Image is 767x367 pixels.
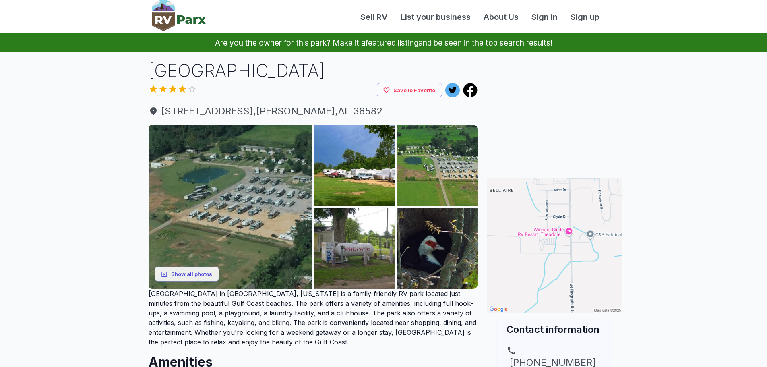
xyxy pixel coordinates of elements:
[507,323,602,336] h2: Contact information
[149,58,478,83] h1: [GEOGRAPHIC_DATA]
[149,125,312,289] img: AAcXr8qGs8Vy6sKN3Uuw4vgI0p-SgedhhQF3InXFuHn4Gw5cCS811_H2bIjaeWH7zCrloZhOY4UvYNYz3FisyPFY7_0N8rgI6...
[397,125,478,206] img: AAcXr8qNcTueCstzQCKYQxQ2v_03-uC7mfNy2ztjg6eplebpF9aO0k3yA1dFbpSE-aOG6z-flHDaXc87mnh8WhBeaVnOk8AmS...
[394,11,477,23] a: List your business
[377,83,442,98] button: Save to Favorite
[525,11,564,23] a: Sign in
[149,104,478,118] span: [STREET_ADDRESS] , [PERSON_NAME] , AL 36582
[10,33,757,52] p: Are you the owner for this park? Make it a and be seen in the top search results!
[487,58,622,159] iframe: Advertisement
[366,38,418,48] a: featured listing
[564,11,606,23] a: Sign up
[397,208,478,289] img: AAcXr8qeDJedp_dtiIeW4qESUc_4we-5lTTIBAjwM47npScXcUgUTHDItFGIw7jpNi21kWDpy_vcdlkKbZW8fiXdauh0XcCRs...
[149,289,478,347] p: [GEOGRAPHIC_DATA] in [GEOGRAPHIC_DATA], [US_STATE] is a family-friendly RV park located just minu...
[477,11,525,23] a: About Us
[314,125,395,206] img: AAcXr8q701xzTNUfDYEfTP8tplByiMRDV68GYVDkhzGGRblzbSD_j8I9JfqHcOeD9KNBMeZIVZAc9ElX6Zi-Xt4jlifl50O2i...
[155,267,219,282] button: Show all photos
[314,208,395,289] img: AAcXr8rKJx40W5ukAYm8XA_oKWCoTQtBjrf8_iiSBRDy7tP83KMVVHSMa72nOZqONTCfxvZMYsgaw0_niNQx22pHdbO1dMT1v...
[487,178,622,313] img: Map for Eagle's Landing RV Park
[149,104,478,118] a: [STREET_ADDRESS],[PERSON_NAME],AL 36582
[354,11,394,23] a: Sell RV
